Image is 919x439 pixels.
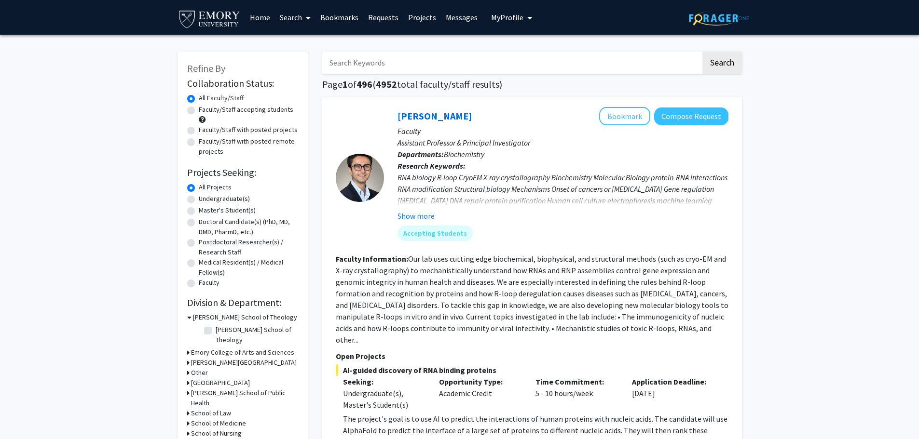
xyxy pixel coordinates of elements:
[357,78,372,90] span: 496
[491,13,523,22] span: My Profile
[199,194,250,204] label: Undergraduate(s)
[376,78,397,90] span: 4952
[199,105,293,115] label: Faculty/Staff accepting students
[216,325,296,345] label: [PERSON_NAME] School of Theology
[398,137,728,148] p: Assistant Professor & Principal Investigator
[398,149,444,159] b: Departments:
[398,161,466,171] b: Research Keywords:
[654,107,728,125] button: Compose Request to Charles Bou-Nader
[336,254,408,264] b: Faculty Information:
[199,182,232,192] label: All Projects
[199,217,298,237] label: Doctoral Candidate(s) (PhD, MD, DMD, PharmD, etc.)
[343,78,348,90] span: 1
[336,350,728,362] p: Open Projects
[336,254,728,345] fg-read-more: Our lab uses cutting edge biochemical, biophysical, and structural methods (such as cryo-EM and X...
[432,376,528,411] div: Academic Credit
[187,297,298,308] h2: Division & Department:
[191,378,250,388] h3: [GEOGRAPHIC_DATA]
[7,396,41,432] iframe: Chat
[336,364,728,376] span: AI-guided discovery of RNA binding proteins
[444,149,484,159] span: Biochemistry
[191,418,246,428] h3: School of Medicine
[398,210,435,222] button: Show more
[599,107,650,125] button: Add Charles Bou-Nader to Bookmarks
[702,52,742,74] button: Search
[187,62,225,74] span: Refine By
[191,408,231,418] h3: School of Law
[275,0,315,34] a: Search
[632,376,714,387] p: Application Deadline:
[199,125,298,135] label: Faculty/Staff with posted projects
[199,257,298,278] label: Medical Resident(s) / Medical Fellow(s)
[535,376,617,387] p: Time Commitment:
[187,78,298,89] h2: Collaboration Status:
[363,0,403,34] a: Requests
[398,172,728,218] div: RNA biology R-loop CryoEM X-ray crystallography Biochemistry Molecular Biology protein-RNA intera...
[441,0,482,34] a: Messages
[191,368,208,378] h3: Other
[187,167,298,178] h2: Projects Seeking:
[178,8,242,29] img: Emory University Logo
[199,237,298,257] label: Postdoctoral Researcher(s) / Research Staff
[199,136,298,157] label: Faculty/Staff with posted remote projects
[398,226,473,241] mat-chip: Accepting Students
[439,376,521,387] p: Opportunity Type:
[322,52,701,74] input: Search Keywords
[625,376,721,411] div: [DATE]
[398,110,472,122] a: [PERSON_NAME]
[245,0,275,34] a: Home
[528,376,625,411] div: 5 - 10 hours/week
[322,79,742,90] h1: Page of ( total faculty/staff results)
[315,0,363,34] a: Bookmarks
[398,125,728,137] p: Faculty
[689,11,749,26] img: ForagerOne Logo
[199,205,256,215] label: Master's Student(s)
[199,278,219,288] label: Faculty
[191,428,242,439] h3: School of Nursing
[191,388,298,408] h3: [PERSON_NAME] School of Public Health
[343,376,425,387] p: Seeking:
[193,312,297,322] h3: [PERSON_NAME] School of Theology
[403,0,441,34] a: Projects
[343,387,425,411] div: Undergraduate(s), Master's Student(s)
[191,347,294,358] h3: Emory College of Arts and Sciences
[191,358,297,368] h3: [PERSON_NAME][GEOGRAPHIC_DATA]
[199,93,244,103] label: All Faculty/Staff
